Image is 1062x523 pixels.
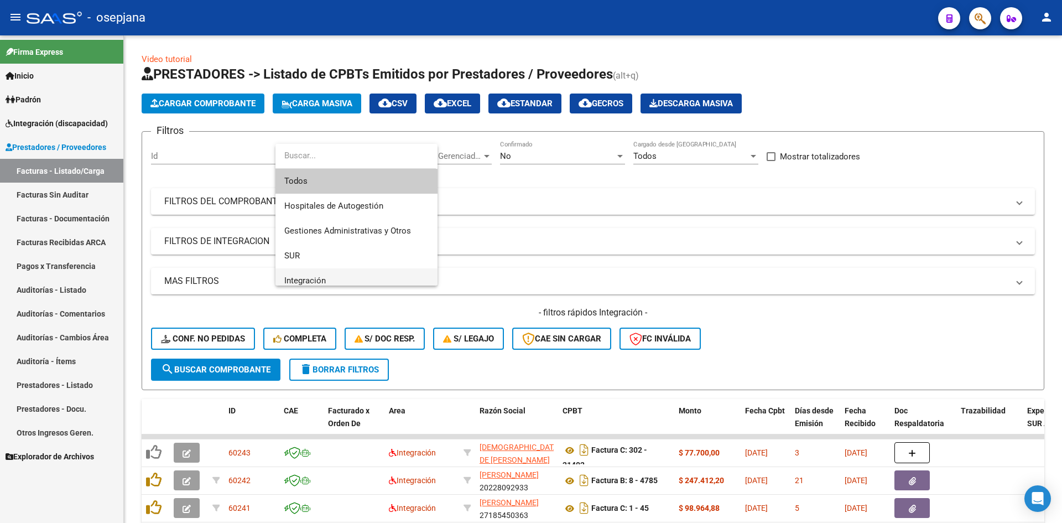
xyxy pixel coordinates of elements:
[284,226,411,236] span: Gestiones Administrativas y Otros
[284,169,429,194] span: Todos
[275,143,436,168] input: dropdown search
[1024,485,1051,512] div: Open Intercom Messenger
[284,201,383,211] span: Hospitales de Autogestión
[284,276,326,286] span: Integración
[284,251,300,261] span: SUR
